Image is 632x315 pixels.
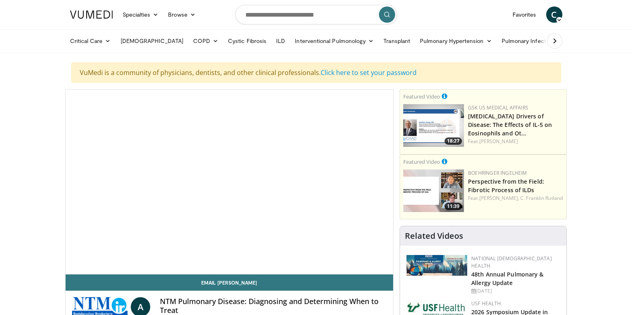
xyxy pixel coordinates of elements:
a: Perspective from the Field: Fibrotic Process of ILDs [468,178,544,194]
a: Pulmonary Infection [497,33,567,49]
h4: Related Videos [405,231,463,241]
a: National [DEMOGRAPHIC_DATA] Health [471,255,552,269]
div: VuMedi is a community of physicians, dentists, and other clinical professionals. [71,62,561,83]
span: 11:39 [445,203,462,210]
a: COPD [188,33,223,49]
a: [PERSON_NAME], [479,195,519,201]
a: C. Franklin Rutland [520,195,563,201]
a: Email [PERSON_NAME] [66,274,394,291]
a: Boehringer Ingelheim [468,169,527,176]
small: Featured Video [403,93,440,100]
a: [DEMOGRAPHIC_DATA] [116,33,188,49]
span: 18:27 [445,137,462,145]
a: Favorites [508,6,541,23]
a: Specialties [118,6,164,23]
a: 48th Annual Pulmonary & Allergy Update [471,270,543,287]
img: 0d260a3c-dea8-4d46-9ffd-2859801fb613.png.150x105_q85_crop-smart_upscale.png [403,169,464,212]
img: 3f87c9d9-730d-4866-a1ca-7d9e9da8198e.png.150x105_q85_crop-smart_upscale.png [403,104,464,147]
a: Cystic Fibrosis [223,33,271,49]
small: Featured Video [403,158,440,165]
video-js: Video Player [66,90,394,274]
input: Search topics, interventions [235,5,397,24]
a: Critical Care [65,33,116,49]
a: USF Health [471,300,501,307]
a: C [546,6,562,23]
img: VuMedi Logo [70,11,113,19]
div: [DATE] [471,287,560,295]
div: Feat. [468,138,563,145]
a: [PERSON_NAME] [479,138,518,145]
div: Feat. [468,195,563,202]
a: Transplant [379,33,415,49]
a: GSK US Medical Affairs [468,104,528,111]
a: Browse [163,6,200,23]
a: 11:39 [403,169,464,212]
a: ILD [271,33,290,49]
a: [MEDICAL_DATA] Drivers of Disease: The Effects of IL-5 on Eosinophils and Ot… [468,112,552,137]
a: 18:27 [403,104,464,147]
a: Pulmonary Hypertension [415,33,497,49]
img: b90f5d12-84c1-472e-b843-5cad6c7ef911.jpg.150x105_q85_autocrop_double_scale_upscale_version-0.2.jpg [406,255,467,276]
a: Click here to set your password [321,68,417,77]
h4: NTM Pulmonary Disease: Diagnosing and Determining When to Treat [160,297,387,315]
a: Interventional Pulmonology [290,33,379,49]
